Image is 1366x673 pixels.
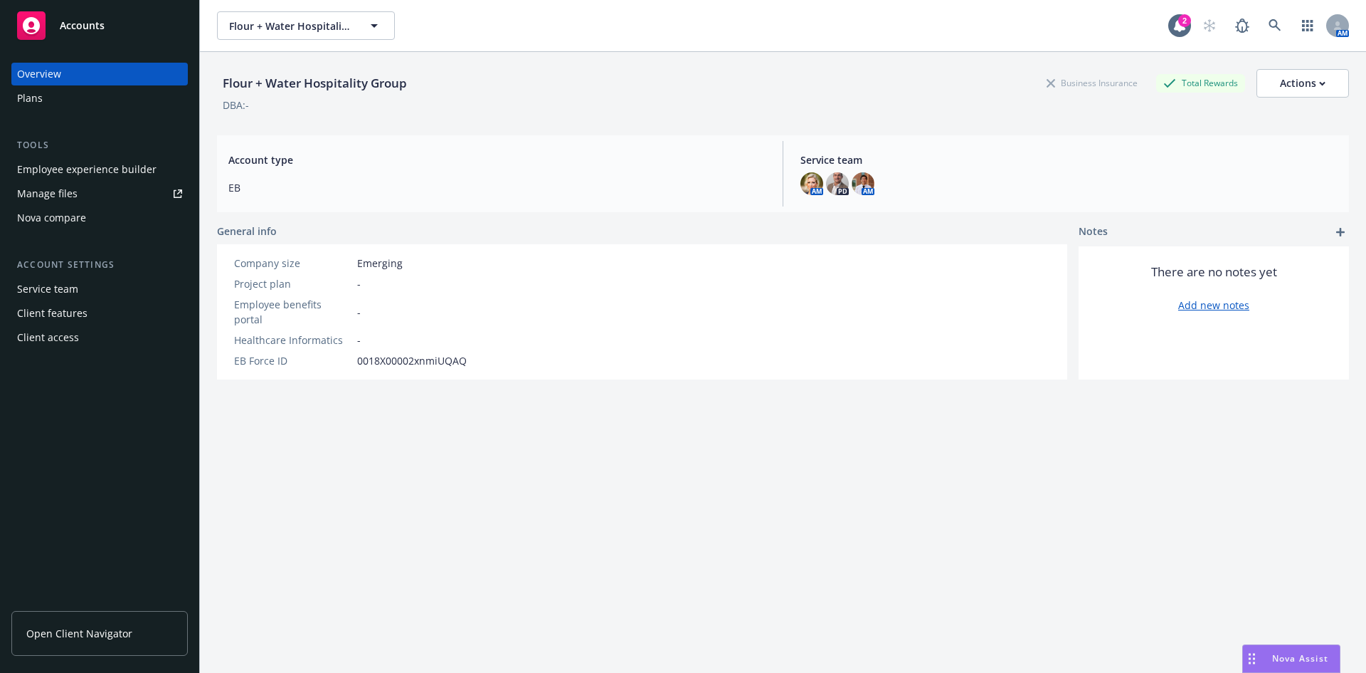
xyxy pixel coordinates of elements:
span: Nova Assist [1272,652,1328,664]
span: Emerging [357,256,403,271]
div: Flour + Water Hospitality Group [217,74,413,93]
button: Nova Assist [1242,645,1340,673]
div: Account settings [11,258,188,272]
a: Switch app [1293,11,1322,40]
span: - [357,305,361,320]
div: Service team [17,278,78,301]
div: Client features [17,302,88,325]
a: Employee experience builder [11,158,188,181]
img: photo [826,172,849,195]
div: Nova compare [17,207,86,229]
span: Accounts [60,20,105,31]
div: Manage files [17,182,78,205]
div: Overview [17,63,61,85]
div: Tools [11,138,188,152]
div: Drag to move [1243,645,1261,672]
span: There are no notes yet [1151,264,1277,281]
span: Service team [800,152,1338,167]
a: Nova compare [11,207,188,229]
div: Total Rewards [1156,74,1245,92]
a: Start snowing [1195,11,1224,40]
a: add [1332,224,1349,241]
a: Client features [11,302,188,325]
div: Employee experience builder [17,158,157,181]
img: photo [852,172,874,195]
div: Actions [1280,70,1325,97]
div: Business Insurance [1039,74,1145,92]
span: Account type [228,152,766,167]
a: Accounts [11,6,188,46]
span: Flour + Water Hospitality Group [229,19,352,33]
div: EB Force ID [234,353,351,368]
a: Report a Bug [1228,11,1256,40]
a: Plans [11,87,188,110]
span: - [357,276,361,291]
div: Employee benefits portal [234,297,351,327]
a: Overview [11,63,188,85]
span: - [357,333,361,348]
div: Project plan [234,276,351,291]
button: Flour + Water Hospitality Group [217,11,395,40]
div: DBA: - [223,98,249,113]
a: Search [1261,11,1289,40]
span: 0018X00002xnmiUQAQ [357,353,467,368]
a: Add new notes [1178,298,1249,313]
span: Notes [1079,224,1108,241]
a: Service team [11,278,188,301]
span: Open Client Navigator [26,626,132,641]
img: photo [800,172,823,195]
span: EB [228,180,766,195]
div: 2 [1178,14,1191,27]
div: Client access [17,326,79,349]
a: Client access [11,326,188,349]
div: Healthcare Informatics [234,333,351,348]
div: Plans [17,87,43,110]
button: Actions [1256,69,1349,98]
div: Company size [234,256,351,271]
span: General info [217,224,277,239]
a: Manage files [11,182,188,205]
